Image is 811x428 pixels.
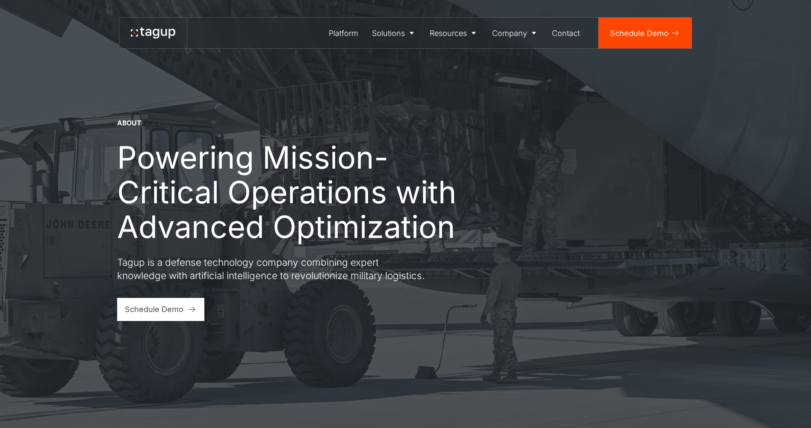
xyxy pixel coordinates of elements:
[117,298,205,321] a: Schedule Demo
[125,303,183,315] div: Schedule Demo
[372,27,405,39] div: Solutions
[430,27,467,39] div: Resources
[423,18,486,48] a: Resources
[117,119,142,128] div: About
[365,18,423,48] a: Solutions
[552,27,580,39] div: Contact
[329,27,358,39] div: Platform
[546,18,587,48] a: Contact
[117,140,476,244] h1: Powering Mission-Critical Operations with Advanced Optimization
[322,18,366,48] a: Platform
[599,18,692,48] a: Schedule Demo
[485,18,546,48] a: Company
[117,256,425,282] p: Tagup is a defense technology company combining expert knowledge with artificial intelligence to ...
[610,27,669,39] div: Schedule Demo
[492,27,527,39] div: Company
